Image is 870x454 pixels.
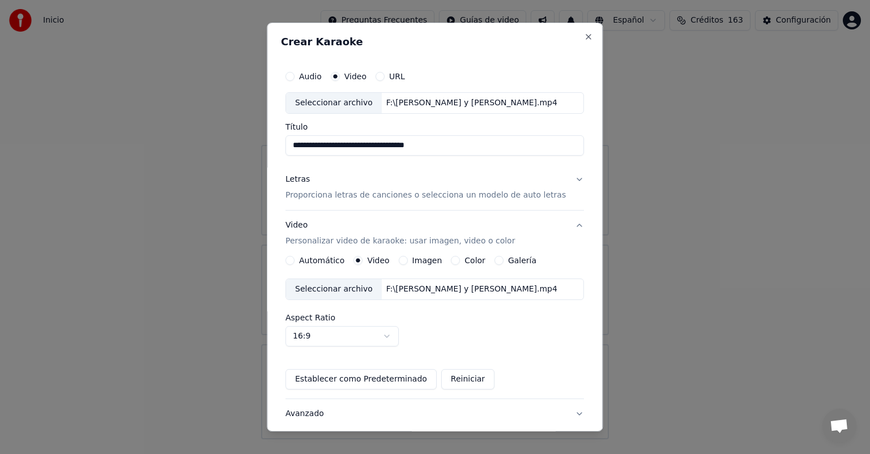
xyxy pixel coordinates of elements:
button: Avanzado [285,399,584,429]
button: Establecer como Predeterminado [285,369,437,389]
label: Título [285,123,584,131]
label: Video [344,72,366,80]
label: Aspect Ratio [285,314,584,322]
button: VideoPersonalizar video de karaoke: usar imagen, video o color [285,211,584,256]
div: Letras [285,174,310,185]
h2: Crear Karaoke [281,37,588,47]
label: Video [368,256,390,264]
button: LetrasProporciona letras de canciones o selecciona un modelo de auto letras [285,165,584,210]
div: F:\[PERSON_NAME] y [PERSON_NAME].mp4 [382,284,562,295]
p: Personalizar video de karaoke: usar imagen, video o color [285,235,515,247]
label: Imagen [412,256,442,264]
p: Proporciona letras de canciones o selecciona un modelo de auto letras [285,190,566,201]
div: Seleccionar archivo [286,279,382,299]
div: Seleccionar archivo [286,93,382,113]
div: Video [285,220,515,247]
div: F:\[PERSON_NAME] y [PERSON_NAME].mp4 [382,97,562,109]
div: VideoPersonalizar video de karaoke: usar imagen, video o color [285,256,584,399]
label: Automático [299,256,344,264]
button: Reiniciar [441,369,494,389]
label: Color [465,256,486,264]
label: URL [389,72,405,80]
label: Audio [299,72,322,80]
label: Galería [508,256,536,264]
